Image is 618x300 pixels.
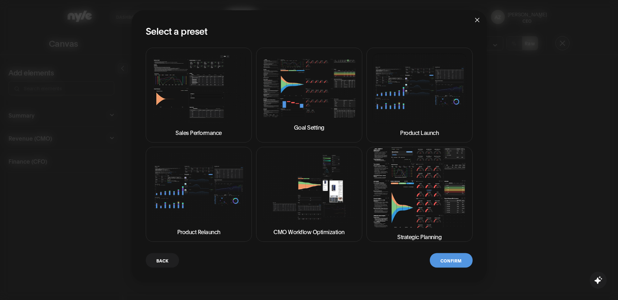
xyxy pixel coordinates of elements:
p: Sales Performance [175,128,222,137]
p: Goal Setting [294,123,324,131]
p: Product Relaunch [177,227,220,236]
button: Sales Performance [146,47,252,142]
h2: Select a preset [146,24,473,36]
span: close [474,17,480,23]
button: Strategic Planning [366,147,473,242]
img: CMO Workflow Optimization [262,153,356,223]
img: Strategic Planning [372,147,467,228]
button: CMO Workflow Optimization [256,147,362,242]
img: Goal Setting [262,59,356,119]
p: Product Launch [400,128,439,137]
p: CMO Workflow Optimization [273,227,345,236]
button: Close [468,10,487,29]
p: Strategic Planning [397,232,441,241]
button: Goal Setting [256,47,362,142]
button: Confirm [430,253,472,267]
button: Back [146,253,179,267]
img: Sales Performance [152,53,246,124]
img: Product Launch [372,53,467,124]
img: Product Relaunch [152,152,246,223]
button: Product Relaunch [146,147,252,242]
button: Product Launch [366,47,473,142]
